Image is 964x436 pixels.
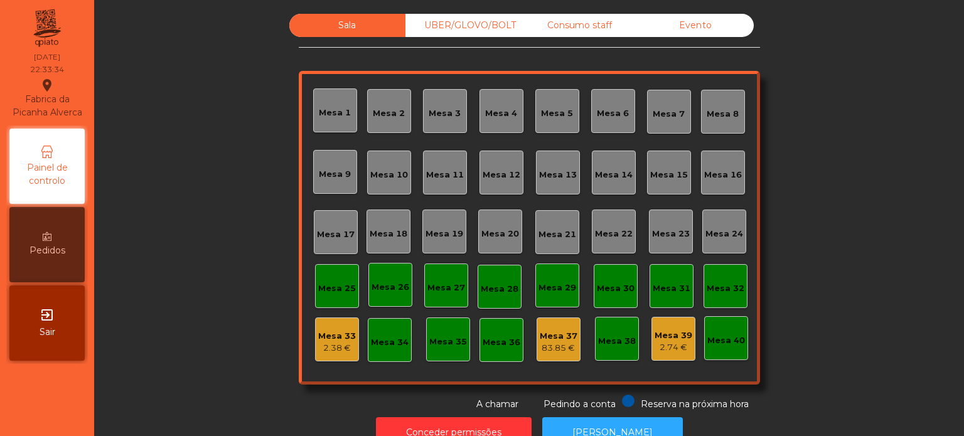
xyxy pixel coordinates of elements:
span: Sair [40,326,55,339]
div: Fabrica da Picanha Alverca [10,78,84,119]
div: Mesa 22 [595,228,633,240]
div: Mesa 31 [653,282,690,295]
div: Mesa 26 [372,281,409,294]
div: Mesa 10 [370,169,408,181]
div: [DATE] [34,51,60,63]
div: Mesa 25 [318,282,356,295]
div: Sala [289,14,405,37]
div: Mesa 11 [426,169,464,181]
span: Pedindo a conta [544,398,616,410]
div: Evento [638,14,754,37]
div: Mesa 13 [539,169,577,181]
span: Painel de controlo [13,161,82,188]
div: Mesa 18 [370,228,407,240]
div: Mesa 28 [481,283,518,295]
span: A chamar [476,398,518,410]
div: Mesa 16 [704,169,742,181]
div: Mesa 3 [429,107,461,120]
div: Mesa 21 [538,228,576,241]
div: Mesa 29 [538,282,576,294]
div: Mesa 5 [541,107,573,120]
div: Mesa 38 [598,335,636,348]
div: Mesa 7 [653,108,685,120]
div: Mesa 33 [318,330,356,343]
div: Mesa 30 [597,282,635,295]
div: 2.38 € [318,342,356,354]
img: qpiato [31,6,62,50]
i: location_on [40,78,55,93]
div: Mesa 4 [485,107,517,120]
div: Mesa 8 [707,108,739,120]
div: Mesa 24 [705,228,743,240]
div: Mesa 19 [426,228,463,240]
div: Mesa 36 [483,336,520,349]
span: Pedidos [29,244,65,257]
div: Mesa 40 [707,334,745,347]
div: Mesa 23 [652,228,690,240]
div: Mesa 37 [540,330,577,343]
div: Mesa 34 [371,336,409,349]
div: Consumo staff [522,14,638,37]
div: Mesa 17 [317,228,355,241]
div: Mesa 12 [483,169,520,181]
div: 2.74 € [655,341,692,354]
div: Mesa 2 [373,107,405,120]
div: 83.85 € [540,342,577,354]
div: Mesa 39 [655,329,692,342]
i: exit_to_app [40,307,55,322]
div: Mesa 6 [597,107,629,120]
div: Mesa 9 [319,168,351,181]
div: Mesa 1 [319,107,351,119]
div: Mesa 14 [595,169,633,181]
div: Mesa 35 [429,336,467,348]
div: Mesa 32 [707,282,744,295]
div: Mesa 27 [427,282,465,294]
div: Mesa 20 [481,228,519,240]
span: Reserva na próxima hora [641,398,749,410]
div: Mesa 15 [650,169,688,181]
div: UBER/GLOVO/BOLT [405,14,522,37]
div: 22:33:34 [30,64,64,75]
